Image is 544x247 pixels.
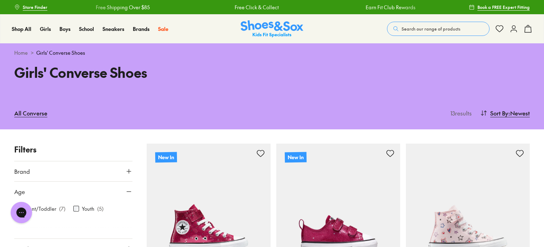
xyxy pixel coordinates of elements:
[14,161,132,181] button: Brand
[7,199,36,226] iframe: Gorgias live chat messenger
[235,4,279,11] a: Free Click & Collect
[59,25,70,32] span: Boys
[241,20,303,38] img: SNS_Logo_Responsive.svg
[36,49,85,57] span: Girls' Converse Shoes
[23,4,47,10] span: Store Finder
[158,25,168,33] a: Sale
[12,25,31,32] span: Shop All
[23,205,56,213] label: Infant/Toddler
[103,25,124,33] a: Sneakers
[490,109,508,117] span: Sort By
[158,25,168,32] span: Sale
[79,25,94,33] a: School
[241,20,303,38] a: Shoes & Sox
[387,22,490,36] button: Search our range of products
[477,4,530,10] span: Book a FREE Expert Fitting
[40,25,51,32] span: Girls
[366,4,415,11] a: Earn Fit Club Rewards
[12,25,31,33] a: Shop All
[155,152,177,162] p: New In
[79,25,94,32] span: School
[14,187,25,196] span: Age
[448,109,472,117] p: 13 results
[14,167,30,176] span: Brand
[103,25,124,32] span: Sneakers
[469,1,530,14] a: Book a FREE Expert Fitting
[59,25,70,33] a: Boys
[14,49,530,57] div: >
[59,205,66,213] p: ( 7 )
[14,62,263,82] h1: Girls' Converse Shoes
[14,105,47,121] a: All Converse
[82,205,94,213] label: Youth
[133,25,150,33] a: Brands
[508,109,530,117] span: : Newest
[14,182,132,202] button: Age
[14,144,132,155] p: Filters
[480,105,530,121] button: Sort By:Newest
[40,25,51,33] a: Girls
[96,4,150,11] a: Free Shipping Over $85
[133,25,150,32] span: Brands
[285,152,307,162] p: New In
[14,1,47,14] a: Store Finder
[97,205,104,213] p: ( 5 )
[402,26,460,32] span: Search our range of products
[14,49,28,57] a: Home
